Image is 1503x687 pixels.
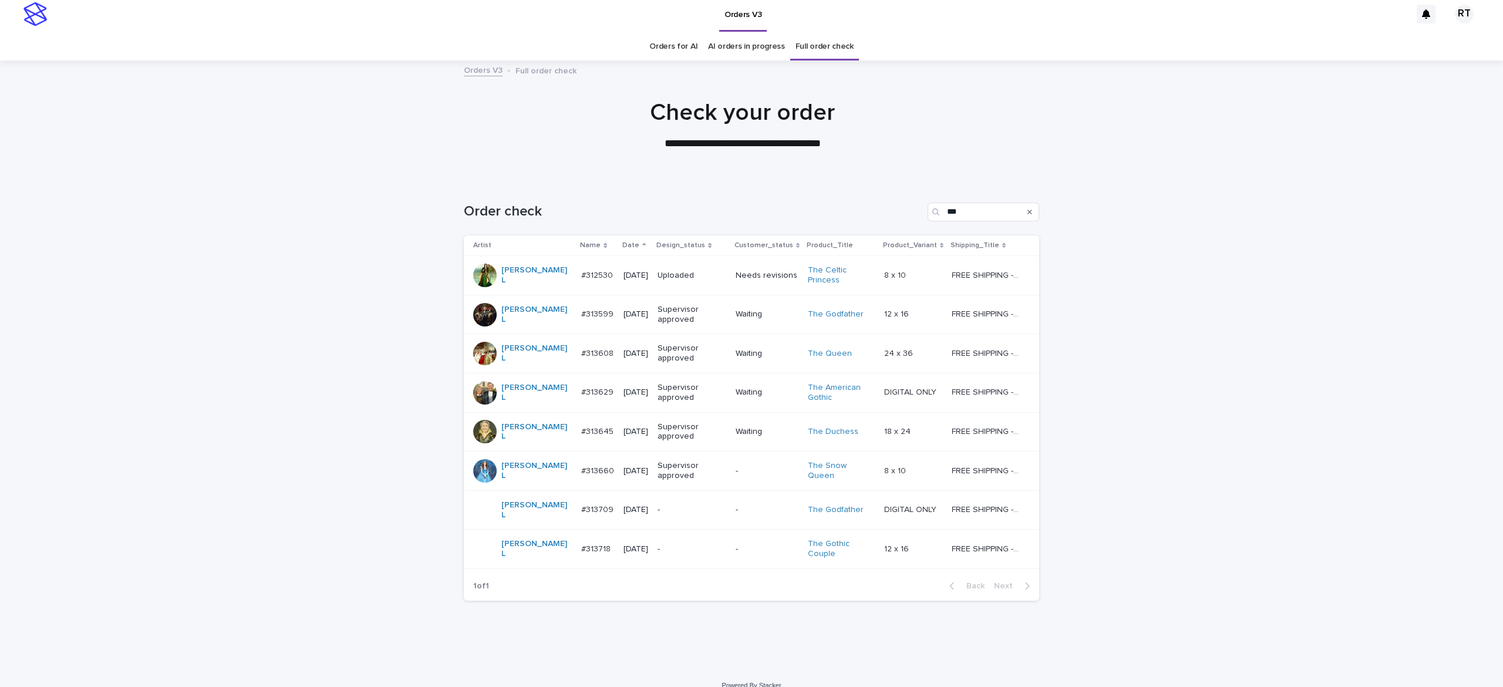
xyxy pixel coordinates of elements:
[515,63,577,76] p: Full order check
[23,2,47,26] img: stacker-logo-s-only.png
[959,582,985,590] span: Back
[581,307,616,319] p: #313599
[658,544,726,554] p: -
[808,383,874,403] a: The American Gothic
[884,464,908,476] p: 8 x 10
[581,346,616,359] p: #313608
[808,461,874,481] a: The Snow Queen
[994,582,1020,590] span: Next
[658,422,726,442] p: Supervisor approved
[808,349,852,359] a: The Queen
[464,203,923,220] h1: Order check
[464,412,1039,452] tr: [PERSON_NAME] L #313645#313645 [DATE]Supervisor approvedWaitingThe Duchess 18 x 2418 x 24 FREE SH...
[658,461,726,481] p: Supervisor approved
[952,542,1023,554] p: FREE SHIPPING - preview in 1-2 business days, after your approval delivery will take 5-10 b.d.
[807,239,853,252] p: Product_Title
[464,256,1039,295] tr: [PERSON_NAME] L #312530#312530 [DATE]UploadedNeeds revisionsThe Celtic Princess 8 x 108 x 10 FREE...
[464,490,1039,530] tr: [PERSON_NAME] L #313709#313709 [DATE]--The Godfather DIGITAL ONLYDIGITAL ONLY FREE SHIPPING - pre...
[658,505,726,515] p: -
[1455,5,1474,23] div: RT
[736,388,798,398] p: Waiting
[796,33,854,60] a: Full order check
[656,239,705,252] p: Design_status
[658,383,726,403] p: Supervisor approved
[884,307,911,319] p: 12 x 16
[501,305,572,325] a: [PERSON_NAME] L
[624,388,648,398] p: [DATE]
[928,203,1039,221] input: Search
[736,349,798,359] p: Waiting
[736,271,798,281] p: Needs revisions
[708,33,785,60] a: AI orders in progress
[501,343,572,363] a: [PERSON_NAME] L
[464,572,498,601] p: 1 of 1
[580,239,601,252] p: Name
[501,265,572,285] a: [PERSON_NAME] L
[581,268,615,281] p: #312530
[952,425,1023,437] p: FREE SHIPPING - preview in 1-2 business days, after your approval delivery will take 5-10 b.d.
[658,305,726,325] p: Supervisor approved
[501,461,572,481] a: [PERSON_NAME] L
[808,539,874,559] a: The Gothic Couple
[501,383,572,403] a: [PERSON_NAME] L
[455,99,1030,127] h1: Check your order
[808,427,858,437] a: The Duchess
[622,239,639,252] p: Date
[808,265,874,285] a: The Celtic Princess
[884,268,908,281] p: 8 x 10
[736,309,798,319] p: Waiting
[581,425,616,437] p: #313645
[658,271,726,281] p: Uploaded
[464,530,1039,569] tr: [PERSON_NAME] L #313718#313718 [DATE]--The Gothic Couple 12 x 1612 x 16 FREE SHIPPING - preview i...
[883,239,937,252] p: Product_Variant
[952,503,1023,515] p: FREE SHIPPING - preview in 1-2 business days, after your approval delivery will take 5-10 b.d.
[624,271,648,281] p: [DATE]
[464,452,1039,491] tr: [PERSON_NAME] L #313660#313660 [DATE]Supervisor approved-The Snow Queen 8 x 108 x 10 FREE SHIPPIN...
[952,268,1023,281] p: FREE SHIPPING - preview in 1-2 business days, after your approval delivery will take 5-10 b.d.
[884,503,939,515] p: DIGITAL ONLY
[884,385,939,398] p: DIGITAL ONLY
[624,544,648,554] p: [DATE]
[473,239,491,252] p: Artist
[952,385,1023,398] p: FREE SHIPPING - preview in 1-2 business days, after your approval delivery will take 5-10 b.d.
[884,425,913,437] p: 18 x 24
[501,500,572,520] a: [PERSON_NAME] L
[464,334,1039,373] tr: [PERSON_NAME] L #313608#313608 [DATE]Supervisor approvedWaitingThe Queen 24 x 3624 x 36 FREE SHIP...
[952,346,1023,359] p: FREE SHIPPING - preview in 1-2 business days, after your approval delivery will take 5-10 b.d.
[624,466,648,476] p: [DATE]
[501,539,572,559] a: [PERSON_NAME] L
[884,542,911,554] p: 12 x 16
[501,422,572,442] a: [PERSON_NAME] L
[808,505,864,515] a: The Godfather
[736,505,798,515] p: -
[736,544,798,554] p: -
[884,346,915,359] p: 24 x 36
[624,505,648,515] p: [DATE]
[581,503,616,515] p: #313709
[649,33,697,60] a: Orders for AI
[464,295,1039,334] tr: [PERSON_NAME] L #313599#313599 [DATE]Supervisor approvedWaitingThe Godfather 12 x 1612 x 16 FREE ...
[736,427,798,437] p: Waiting
[989,581,1039,591] button: Next
[581,464,616,476] p: #313660
[581,385,616,398] p: #313629
[624,309,648,319] p: [DATE]
[736,466,798,476] p: -
[952,464,1023,476] p: FREE SHIPPING - preview in 1-2 business days, after your approval delivery will take 5-10 b.d.
[658,343,726,363] p: Supervisor approved
[464,63,503,76] a: Orders V3
[952,307,1023,319] p: FREE SHIPPING - preview in 1-2 business days, after your approval delivery will take 5-10 b.d.
[734,239,793,252] p: Customer_status
[951,239,999,252] p: Shipping_Title
[940,581,989,591] button: Back
[581,542,613,554] p: #313718
[624,427,648,437] p: [DATE]
[624,349,648,359] p: [DATE]
[464,373,1039,412] tr: [PERSON_NAME] L #313629#313629 [DATE]Supervisor approvedWaitingThe American Gothic DIGITAL ONLYDI...
[808,309,864,319] a: The Godfather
